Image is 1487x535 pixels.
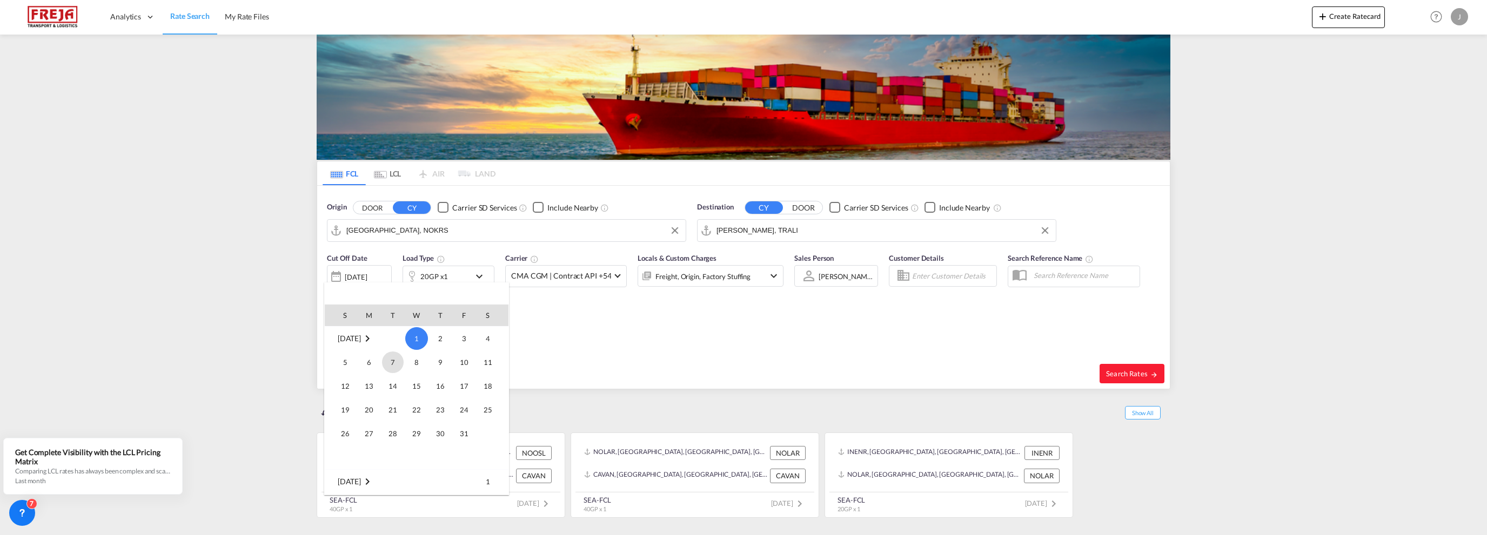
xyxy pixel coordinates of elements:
[476,350,508,374] td: Saturday October 11 2025
[325,304,357,326] th: S
[453,399,475,421] span: 24
[405,398,428,422] td: Wednesday October 22 2025
[338,334,361,343] span: [DATE]
[358,399,380,421] span: 20
[325,350,508,374] tr: Week 2
[381,350,405,374] td: Tuesday October 7 2025
[325,374,357,398] td: Sunday October 12 2025
[357,374,381,398] td: Monday October 13 2025
[325,327,508,351] tr: Week 1
[405,327,428,351] td: Wednesday October 1 2025
[334,399,356,421] span: 19
[382,399,404,421] span: 21
[476,304,508,326] th: S
[338,477,361,486] span: [DATE]
[325,422,357,445] td: Sunday October 26 2025
[452,422,476,445] td: Friday October 31 2025
[406,375,427,397] span: 15
[428,398,452,422] td: Thursday October 23 2025
[325,398,357,422] td: Sunday October 19 2025
[325,304,508,495] md-calendar: Calendar
[381,374,405,398] td: Tuesday October 14 2025
[476,398,508,422] td: Saturday October 25 2025
[358,423,380,444] span: 27
[334,375,356,397] span: 12
[382,423,404,444] span: 28
[477,375,499,397] span: 18
[382,351,404,373] span: 7
[476,327,508,351] td: Saturday October 4 2025
[452,374,476,398] td: Friday October 17 2025
[334,423,356,444] span: 26
[430,375,451,397] span: 16
[406,423,427,444] span: 29
[381,398,405,422] td: Tuesday October 21 2025
[477,471,499,492] span: 1
[325,350,357,374] td: Sunday October 5 2025
[477,399,499,421] span: 25
[477,328,499,349] span: 4
[382,375,404,397] span: 14
[381,304,405,326] th: T
[477,351,499,373] span: 11
[358,375,380,397] span: 13
[381,422,405,445] td: Tuesday October 28 2025
[406,399,427,421] span: 22
[428,374,452,398] td: Thursday October 16 2025
[405,304,428,326] th: W
[405,327,428,350] span: 1
[430,399,451,421] span: 23
[405,422,428,445] td: Wednesday October 29 2025
[406,351,427,373] span: 8
[430,351,451,373] span: 9
[452,327,476,351] td: Friday October 3 2025
[325,470,405,494] td: November 2025
[325,398,508,422] tr: Week 4
[452,398,476,422] td: Friday October 24 2025
[325,327,405,351] td: October 2025
[325,445,508,470] tr: Week undefined
[405,374,428,398] td: Wednesday October 15 2025
[453,423,475,444] span: 31
[430,328,451,349] span: 2
[428,327,452,351] td: Thursday October 2 2025
[357,398,381,422] td: Monday October 20 2025
[357,304,381,326] th: M
[476,374,508,398] td: Saturday October 18 2025
[476,470,508,494] td: Saturday November 1 2025
[428,422,452,445] td: Thursday October 30 2025
[334,351,356,373] span: 5
[325,374,508,398] tr: Week 3
[357,350,381,374] td: Monday October 6 2025
[405,350,428,374] td: Wednesday October 8 2025
[453,328,475,349] span: 3
[357,422,381,445] td: Monday October 27 2025
[452,350,476,374] td: Friday October 10 2025
[453,351,475,373] span: 10
[325,422,508,445] tr: Week 5
[453,375,475,397] span: 17
[428,304,452,326] th: T
[452,304,476,326] th: F
[430,423,451,444] span: 30
[325,470,508,494] tr: Week 1
[428,350,452,374] td: Thursday October 9 2025
[358,351,380,373] span: 6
